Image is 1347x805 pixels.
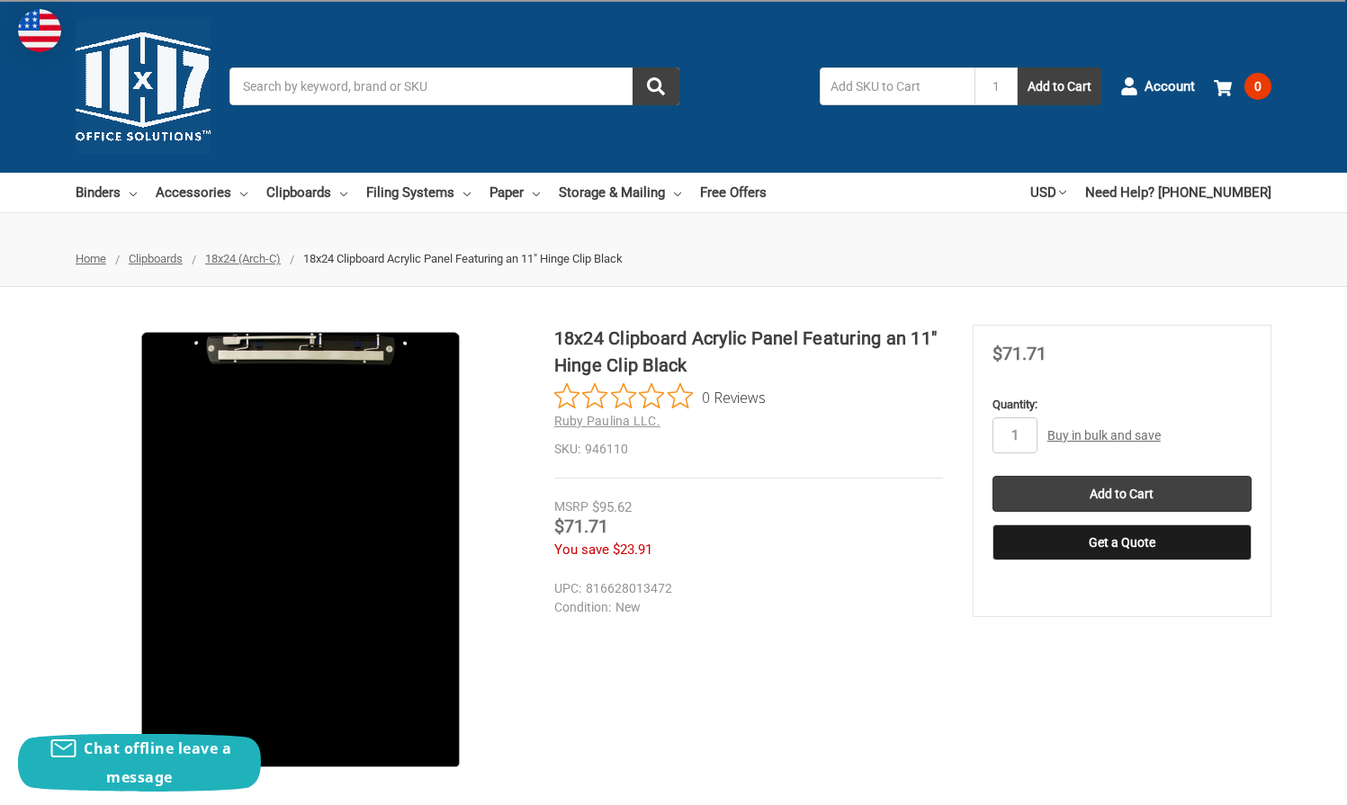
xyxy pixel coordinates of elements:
[554,579,581,598] dt: UPC:
[992,396,1252,414] label: Quantity:
[554,541,609,558] span: You save
[554,440,943,459] dd: 946110
[700,173,767,212] a: Free Offers
[1244,73,1271,100] span: 0
[76,252,106,265] a: Home
[303,252,623,265] span: 18x24 Clipboard Acrylic Panel Featuring an 11" Hinge Clip Black
[1120,63,1195,110] a: Account
[554,497,588,516] div: MSRP
[992,343,1046,364] span: $71.71
[554,598,611,617] dt: Condition:
[18,9,61,52] img: duty and tax information for United States
[84,738,231,787] span: Chat offline leave a message
[1214,63,1271,110] a: 0
[1030,173,1066,212] a: USD
[76,19,211,154] img: 11x17.com
[1047,428,1161,443] a: Buy in bulk and save
[266,173,347,212] a: Clipboards
[1085,173,1271,212] a: Need Help? [PHONE_NUMBER]
[820,67,974,105] input: Add SKU to Cart
[76,173,137,212] a: Binders
[554,440,580,459] dt: SKU:
[229,67,679,105] input: Search by keyword, brand or SKU
[559,173,681,212] a: Storage & Mailing
[129,252,183,265] a: Clipboards
[613,541,652,558] span: $23.91
[702,383,766,410] span: 0 Reviews
[592,499,632,515] span: $95.62
[554,579,935,598] dd: 816628013472
[205,252,281,265] a: 18x24 (Arch-C)
[489,173,540,212] a: Paper
[366,173,471,212] a: Filing Systems
[18,734,261,792] button: Chat offline leave a message
[156,173,247,212] a: Accessories
[554,383,766,410] button: Rated 0 out of 5 stars from 0 reviews. Jump to reviews.
[554,598,935,617] dd: New
[1018,67,1101,105] button: Add to Cart
[992,476,1252,512] input: Add to Cart
[992,524,1252,560] button: Get a Quote
[554,414,660,428] a: Ruby Paulina LLC.
[554,325,943,379] h1: 18x24 Clipboard Acrylic Panel Featuring an 11" Hinge Clip Black
[554,515,608,537] span: $71.71
[76,325,525,774] img: 18x24 Clipboard Acrylic Panel Featuring an 11" Hinge Clip Black
[1145,76,1195,97] span: Account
